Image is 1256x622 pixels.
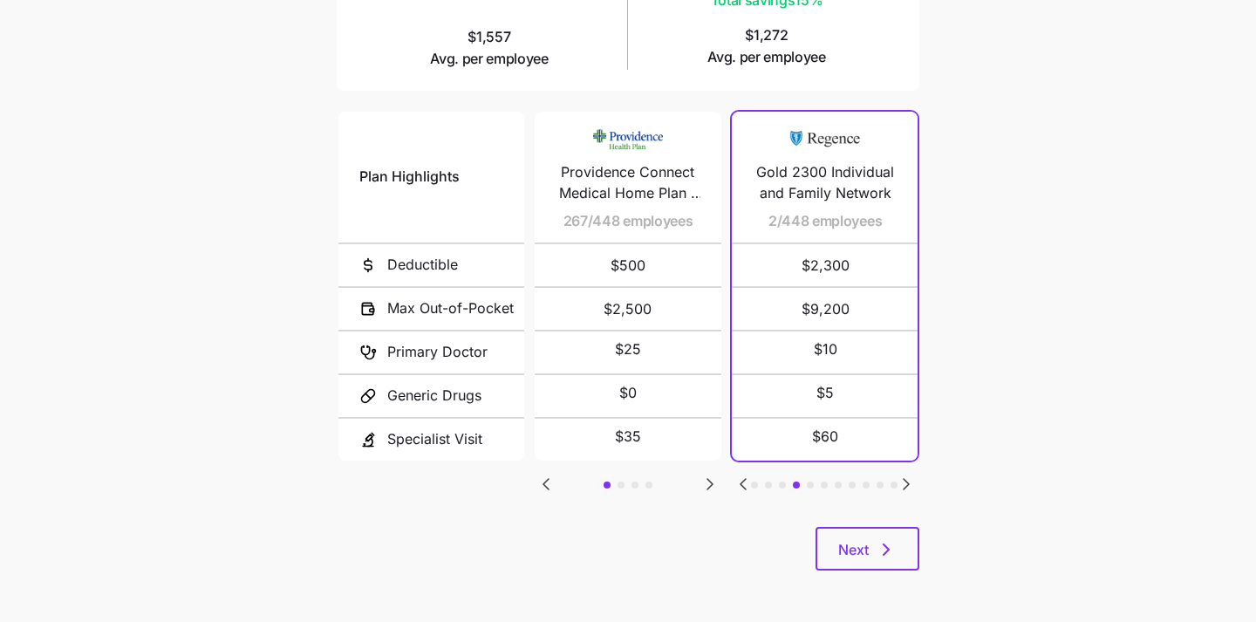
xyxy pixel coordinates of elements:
span: Next [838,539,869,560]
img: Carrier [593,122,663,155]
span: Gold 2300 Individual and Family Network [753,161,897,205]
span: $10 [814,338,837,360]
img: Carrier [790,122,860,155]
span: $0 [619,382,637,404]
button: Go to next slide [895,473,918,496]
button: Go to next slide [699,473,721,496]
button: Next [816,527,919,571]
svg: Go to next slide [700,474,720,495]
span: $5 [816,382,834,404]
span: $2,500 [556,288,700,330]
span: $60 [812,426,838,448]
span: 267/448 employees [563,210,693,232]
span: Avg. per employee [707,46,826,68]
button: Go to previous slide [535,473,557,496]
span: Providence Connect Medical Home Plan - Connect Network [556,161,700,205]
span: $9,200 [753,288,897,330]
span: Avg. per employee [430,48,549,70]
span: Max Out-of-Pocket [387,297,514,319]
span: 2/448 employees [768,210,882,232]
span: Generic Drugs [387,385,481,407]
span: Deductible [387,254,458,276]
button: Go to previous slide [732,473,754,496]
svg: Go to previous slide [536,474,556,495]
span: Specialist Visit [387,428,482,450]
span: $2,300 [753,244,897,286]
span: $500 [556,244,700,286]
span: $1,272 [707,24,826,68]
span: $1,557 [430,26,549,70]
span: $25 [615,338,641,360]
svg: Go to next slide [896,474,917,495]
svg: Go to previous slide [733,474,754,495]
span: Primary Doctor [387,341,488,363]
span: Plan Highlights [359,166,460,188]
span: $35 [615,426,641,448]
